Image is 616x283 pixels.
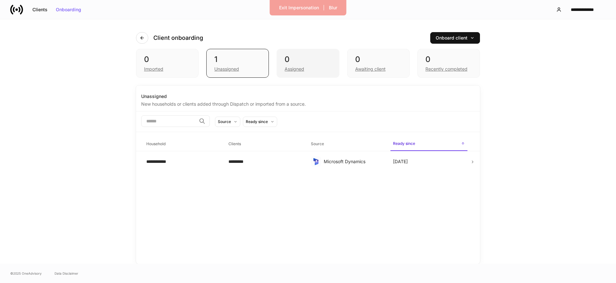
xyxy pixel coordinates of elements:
[425,66,467,72] div: Recently completed
[226,137,303,151] span: Clients
[285,66,304,72] div: Assigned
[325,3,341,13] button: Blur
[243,117,277,127] button: Ready since
[52,4,85,15] button: Onboarding
[146,141,166,147] h6: Household
[214,54,261,65] div: 1
[144,54,191,65] div: 0
[28,4,52,15] button: Clients
[55,271,78,276] a: Data Disclaimer
[347,49,410,78] div: 0Awaiting client
[218,119,231,125] div: Source
[355,54,402,65] div: 0
[275,3,323,13] button: Exit Impersonation
[393,158,408,165] p: [DATE]
[206,49,269,78] div: 1Unassigned
[329,5,337,10] div: Blur
[279,5,319,10] div: Exit Impersonation
[153,34,203,42] h4: Client onboarding
[32,7,47,12] div: Clients
[355,66,386,72] div: Awaiting client
[393,140,415,146] h6: Ready since
[308,137,385,151] span: Source
[417,49,480,78] div: 0Recently completed
[425,54,472,65] div: 0
[215,117,240,127] button: Source
[141,93,475,100] div: Unassigned
[56,7,81,12] div: Onboarding
[390,137,467,151] span: Ready since
[214,66,239,72] div: Unassigned
[246,119,268,125] div: Ready since
[436,36,475,40] div: Onboard client
[228,141,241,147] h6: Clients
[312,158,320,165] img: sIOyOZvWb5kUEAwh5D03bPzsWHrUXBSdsWHDhg8Ma8+nBQBvlija69eFAv+snJUCyn8AqO+ElBnIpgMAAAAASUVORK5CYII=
[311,141,324,147] h6: Source
[144,66,163,72] div: Imported
[277,49,339,78] div: 0Assigned
[430,32,480,44] button: Onboard client
[136,49,199,78] div: 0Imported
[141,100,475,107] div: New households or clients added through Dispatch or imported from a source.
[144,137,221,151] span: Household
[10,271,42,276] span: © 2025 OneAdvisory
[285,54,331,65] div: 0
[324,158,383,165] div: Microsoft Dynamics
